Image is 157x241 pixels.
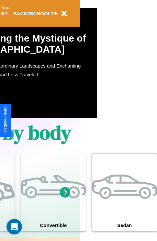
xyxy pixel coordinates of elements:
[3,107,8,133] div: Give Feedback
[6,219,22,235] iframe: Intercom live chat
[13,11,56,16] b: BACK2SCHOOL20
[92,219,157,231] h4: Sedan
[21,219,86,231] h4: Convertible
